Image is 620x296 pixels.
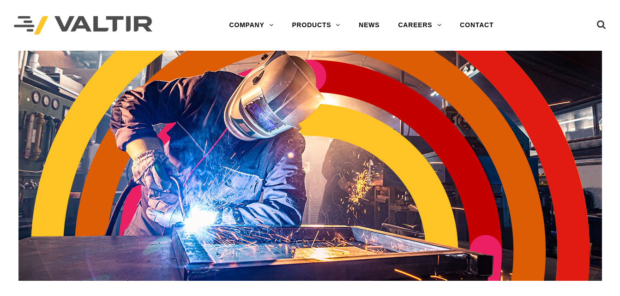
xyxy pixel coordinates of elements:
a: CONTACT [451,16,503,35]
a: NEWS [349,16,389,35]
img: Valtir [14,16,152,35]
a: PRODUCTS [283,16,349,35]
img: Header_Timeline [18,51,602,281]
a: COMPANY [220,16,283,35]
a: CAREERS [389,16,451,35]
